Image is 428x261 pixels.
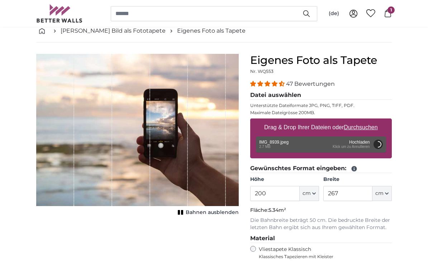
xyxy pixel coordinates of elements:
[268,207,286,214] span: 5.34m²
[250,234,392,243] legend: Material
[387,6,395,14] span: 1
[259,254,386,260] span: Klassisches Tapezieren mit Kleister
[372,186,392,201] button: cm
[250,103,392,109] p: Unterstützte Dateiformate JPG, PNG, TIFF, PDF.
[250,176,319,183] label: Höhe
[61,27,166,35] a: [PERSON_NAME] Bild als Fototapete
[250,164,392,173] legend: Gewünschtes Format eingeben:
[261,121,381,135] label: Drag & Drop Ihrer Dateien oder
[36,54,239,218] div: 1 of 1
[250,91,392,100] legend: Datei auswählen
[375,190,384,197] span: cm
[323,7,345,20] button: (de)
[344,125,378,131] u: Durchsuchen
[177,27,246,35] a: Eigenes Foto als Tapete
[286,81,335,88] span: 47 Bewertungen
[36,19,392,43] nav: breadcrumbs
[250,69,274,74] span: Nr. WQ553
[303,190,311,197] span: cm
[250,207,392,214] p: Fläche:
[259,246,386,260] label: Vliestapete Klassisch
[250,110,392,116] p: Maximale Dateigrösse 200MB.
[186,209,239,216] span: Bahnen ausblenden
[250,217,392,232] p: Die Bahnbreite beträgt 50 cm. Die bedruckte Breite der letzten Bahn ergibt sich aus Ihrem gewählt...
[323,176,392,183] label: Breite
[250,54,392,67] h1: Eigenes Foto als Tapete
[36,4,83,23] img: Betterwalls
[300,186,319,201] button: cm
[250,81,286,88] span: 4.38 stars
[176,208,239,218] button: Bahnen ausblenden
